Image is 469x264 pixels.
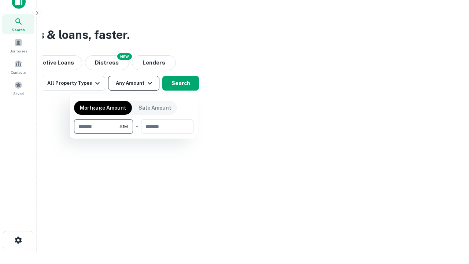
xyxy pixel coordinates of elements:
p: Mortgage Amount [80,104,126,112]
p: Sale Amount [139,104,171,112]
iframe: Chat Widget [432,205,469,241]
span: $1M [119,123,128,130]
div: - [136,119,138,134]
